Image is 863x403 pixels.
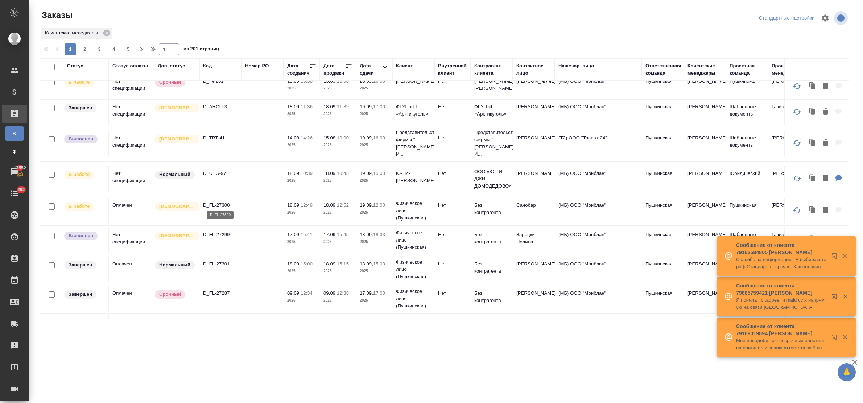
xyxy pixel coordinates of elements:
[109,227,154,253] td: Нет спецификации
[474,62,509,77] div: Контрагент клиента
[373,78,385,84] p: 16:00
[63,77,104,87] div: Выставляет ПМ после принятия заказа от КМа
[79,46,91,53] span: 2
[337,232,349,237] p: 15:45
[438,170,467,177] p: Нет
[726,74,768,99] td: Пушкинская
[63,170,104,180] div: Выставляет ПМ после принятия заказа от КМа
[159,291,181,298] p: Срочный
[373,290,385,296] p: 17:00
[159,79,181,86] p: Срочный
[396,170,431,184] p: Ю-ТИ-[PERSON_NAME]
[555,100,642,125] td: (МБ) ООО "Монблан"
[726,198,768,223] td: Пушкинская
[788,170,806,187] button: Обновить
[69,171,90,178] p: В работе
[67,62,83,70] div: Статус
[360,261,373,266] p: 18.09,
[513,100,555,125] td: [PERSON_NAME]
[159,135,195,143] p: [DEMOGRAPHIC_DATA]
[301,135,313,140] p: 14:26
[373,104,385,109] p: 17:00
[337,171,349,176] p: 10:43
[768,227,810,253] td: Газизов Ринат
[373,232,385,237] p: 18:33
[323,142,352,149] p: 2025
[642,166,684,192] td: Пушкинская
[323,62,345,77] div: Дата продажи
[684,74,726,99] td: [PERSON_NAME]
[154,77,196,87] div: Выставляется автоматически, если на указанный объем услуг необходимо больше времени в стандартном...
[287,171,301,176] p: 18.09,
[827,289,845,307] button: Открыть в новой вкладке
[203,77,238,85] p: D_IN-231
[819,171,832,186] button: Удалить
[788,103,806,121] button: Обновить
[203,260,238,268] p: D_FL-27301
[474,103,509,118] p: ФГУП «ГТ «Арктикуголь»
[736,256,827,270] p: Спасибо за информацию. Я выбираю тариф Стандарт, несрочно. Как оплачивать,
[736,242,827,256] p: Сообщение от клиента 79162584805 [PERSON_NAME]
[337,202,349,208] p: 12:52
[287,177,316,184] p: 2025
[438,103,467,110] p: Нет
[360,290,373,296] p: 17.09,
[9,148,20,155] span: Ф
[287,85,316,92] p: 2025
[2,184,27,202] a: 292
[323,202,337,208] p: 18.09,
[63,231,104,241] div: Выставляет ПМ после сдачи и проведения начислений. Последний этап для ПМа
[817,9,834,27] span: Настроить таблицу
[63,260,104,270] div: Выставляет КМ при направлении счета или после выполнения всех работ/сдачи заказа клиенту. Окончат...
[474,129,509,158] p: Представительство фирмы "[PERSON_NAME] И...
[768,131,810,156] td: [PERSON_NAME]
[838,293,852,300] button: Закрыть
[323,261,337,266] p: 18.09,
[203,202,238,209] p: D_FL-27300
[301,261,313,266] p: 15:00
[736,323,827,337] p: Сообщение от клиента 79169019894 [PERSON_NAME]
[360,142,389,149] p: 2025
[9,130,20,137] span: В
[819,232,832,247] button: Удалить
[203,170,238,177] p: D_UTG-97
[154,134,196,144] div: Выставляется автоматически для первых 3 заказов нового контактного лица. Особое внимание
[396,317,431,339] p: Физическое лицо (Пушкинская)
[301,104,313,109] p: 11:36
[109,74,154,99] td: Нет спецификации
[159,203,195,210] p: [DEMOGRAPHIC_DATA]
[287,209,316,216] p: 2025
[736,297,827,311] p: Я поняла , с tadbeer и maid cc я напрямую на связи [GEOGRAPHIC_DATA]
[323,232,337,237] p: 17.09,
[684,166,726,192] td: [PERSON_NAME]
[768,166,810,192] td: [PERSON_NAME]
[373,261,385,266] p: 15:00
[684,227,726,253] td: [PERSON_NAME]
[69,261,92,269] p: Завершен
[827,249,845,266] button: Открыть в новой вкладке
[63,134,104,144] div: Выставляет ПМ после сдачи и проведения начислений. Последний этап для ПМа
[555,257,642,282] td: (МБ) ООО "Монблан"
[513,315,555,341] td: Рая
[203,290,238,297] p: D_FL-27287
[555,198,642,223] td: (МБ) ООО "Монблан"
[109,198,154,223] td: Оплачен
[396,103,431,118] p: ФГУП «ГТ «Арктикуголь»
[827,330,845,347] button: Открыть в новой вкладке
[360,104,373,109] p: 19.09,
[5,144,24,159] a: Ф
[154,170,196,180] div: Статус по умолчанию для стандартных заказов
[360,110,389,118] p: 2025
[159,171,190,178] p: Нормальный
[806,105,819,119] button: Клонировать
[154,260,196,270] div: Статус по умолчанию для стандартных заказов
[69,104,92,112] p: Завершен
[45,29,100,37] p: Клиентские менеджеры
[438,231,467,238] p: Нет
[555,286,642,311] td: (МБ) ООО "Монблан"
[159,232,195,239] p: [DEMOGRAPHIC_DATA]
[360,135,373,140] p: 19.09,
[788,134,806,152] button: Обновить
[360,85,389,92] p: 2025
[94,46,105,53] span: 3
